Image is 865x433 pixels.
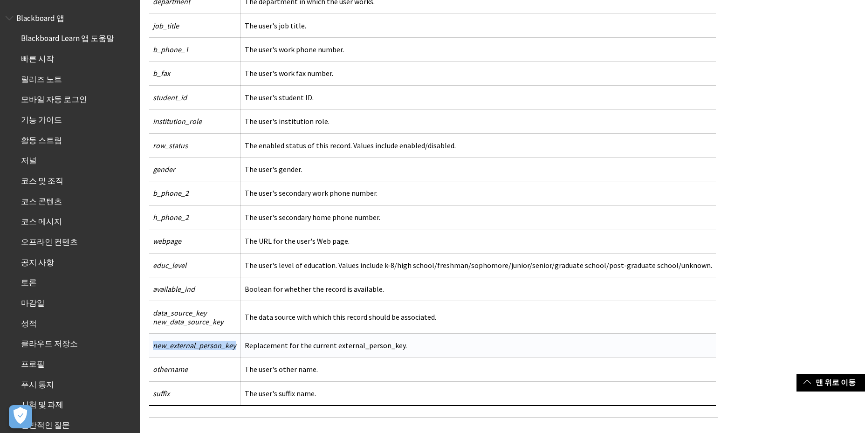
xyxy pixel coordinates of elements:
span: data_source_key new_data_source_key [153,308,223,326]
td: The user's suffix name. [241,381,716,406]
span: 활동 스트림 [21,132,62,145]
td: The user's institution role. [241,110,716,133]
td: The user's other name. [241,357,716,381]
span: suffix [153,389,170,398]
td: The enabled status of this record. Values include enabled/disabled. [241,133,716,157]
button: 개방형 기본 설정 [9,405,32,428]
td: The user's work phone number. [241,38,716,62]
span: 토론 [21,275,37,288]
span: 모바일 자동 로그인 [21,92,87,104]
span: 코스 및 조직 [21,173,63,186]
span: available_ind [153,284,195,294]
span: 일반적인 질문 [21,417,70,430]
td: The user's level of education. Values include k-8/high school/freshman/sophomore/junior/senior/gr... [241,253,716,277]
span: b_phone_1 [153,45,189,54]
span: webpage [153,236,181,246]
span: row_status [153,141,188,150]
span: 릴리즈 노트 [21,71,62,84]
span: 마감일 [21,295,45,308]
span: 빠른 시작 [21,51,54,63]
td: The user's gender. [241,157,716,181]
span: new_external_person_key [153,341,236,350]
span: b_phone_2 [153,188,189,198]
span: b_fax [153,69,170,78]
span: 코스 콘텐츠 [21,193,62,206]
span: 기능 가이드 [21,112,62,124]
a: 맨 위로 이동 [796,374,865,391]
span: job_title [153,21,179,30]
span: 시험 및 과제 [21,397,63,409]
td: The user's student ID. [241,85,716,109]
td: The data source with which this record should be associated. [241,301,716,334]
td: The user's job title. [241,14,716,37]
span: 프로필 [21,356,45,369]
span: gender [153,165,175,174]
span: 클라우드 저장소 [21,336,78,349]
span: 공지 사항 [21,254,54,267]
span: 저널 [21,153,37,165]
td: Replacement for the current external_person_key. [241,334,716,357]
td: Boolean for whether the record is available. [241,277,716,301]
span: 성적 [21,316,37,328]
span: student_id [153,93,187,102]
span: Blackboard Learn 앱 도움말 [21,31,114,43]
span: 푸시 통지 [21,377,54,389]
span: h_phone_2 [153,213,189,222]
span: Blackboard 앱 [16,10,64,23]
td: The user's secondary home phone number. [241,205,716,229]
span: educ_level [153,261,186,270]
span: institution_role [153,117,202,126]
td: The user's work fax number. [241,62,716,85]
span: 오프라인 컨텐츠 [21,234,78,247]
span: othername [153,364,188,374]
td: The user's secondary work phone number. [241,181,716,205]
span: 코스 메시지 [21,214,62,227]
td: The URL for the user's Web page. [241,229,716,253]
